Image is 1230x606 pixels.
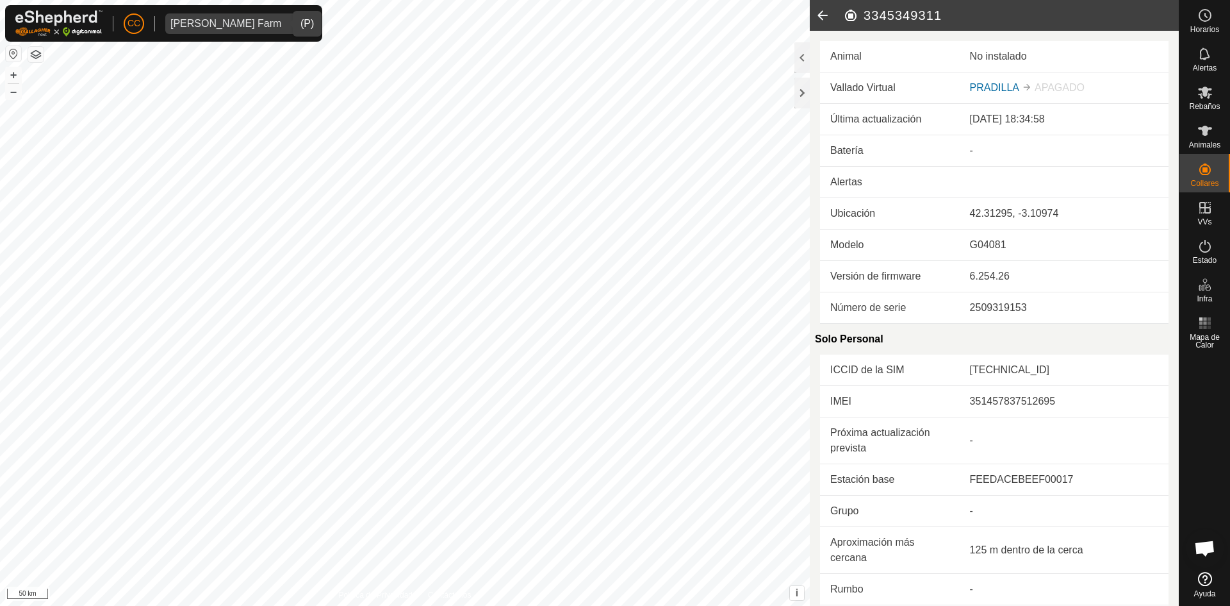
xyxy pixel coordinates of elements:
[970,49,1158,64] div: No instalado
[286,13,312,34] div: dropdown trigger
[970,300,1158,316] div: 2509319153
[6,46,21,62] button: Restablecer Mapa
[820,386,960,417] td: IMEI
[6,67,21,83] button: +
[960,527,1168,574] td: 125 m dentro de la cerca
[170,19,281,29] div: [PERSON_NAME] Farm
[820,464,960,496] td: Estación base
[820,261,960,292] td: Versión de firmware
[960,464,1168,496] td: FEEDACEBEEF00017
[820,135,960,167] td: Batería
[820,496,960,527] td: Grupo
[970,206,1158,221] div: 42.31295, -3.10974
[1190,26,1219,33] span: Horarios
[1193,257,1217,264] span: Estado
[165,13,286,34] span: Alarcia Monja Farm
[1193,64,1217,72] span: Alertas
[820,167,960,198] td: Alertas
[820,527,960,574] td: Aproximación más cercana
[339,589,413,601] a: Política de Privacidad
[820,104,960,135] td: Última actualización
[815,324,1168,355] div: Solo Personal
[428,589,471,601] a: Contáctenos
[970,143,1158,158] div: -
[1194,590,1216,598] span: Ayuda
[1189,103,1220,110] span: Rebaños
[6,84,21,99] button: –
[28,47,44,62] button: Capas del Mapa
[960,386,1168,417] td: 351457837512695
[960,496,1168,527] td: -
[960,574,1168,605] td: -
[960,355,1168,386] td: [TECHNICAL_ID]
[970,112,1158,127] div: [DATE] 18:34:58
[1197,218,1211,226] span: VVs
[820,198,960,230] td: Ubicación
[970,237,1158,253] div: G04081
[820,72,960,104] td: Vallado Virtual
[970,82,1019,93] a: PRADILLA
[1035,82,1085,93] span: APAGADO
[1179,567,1230,603] a: Ayuda
[960,417,1168,464] td: -
[843,8,1179,23] h2: 3345349311
[15,10,102,37] img: Logo Gallagher
[796,587,798,598] span: i
[1189,141,1220,149] span: Animales
[820,230,960,261] td: Modelo
[820,292,960,324] td: Número de serie
[820,355,960,386] td: ICCID de la SIM
[127,17,140,30] span: CC
[1183,333,1227,349] span: Mapa de Calor
[820,417,960,464] td: Próxima actualización prevista
[970,269,1158,284] div: 6.254.26
[1197,295,1212,303] span: Infra
[790,586,804,600] button: i
[1186,529,1224,568] div: Chat abierto
[820,41,960,72] td: Animal
[820,574,960,605] td: Rumbo
[1022,82,1032,92] img: hasta
[1190,180,1218,187] span: Collares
